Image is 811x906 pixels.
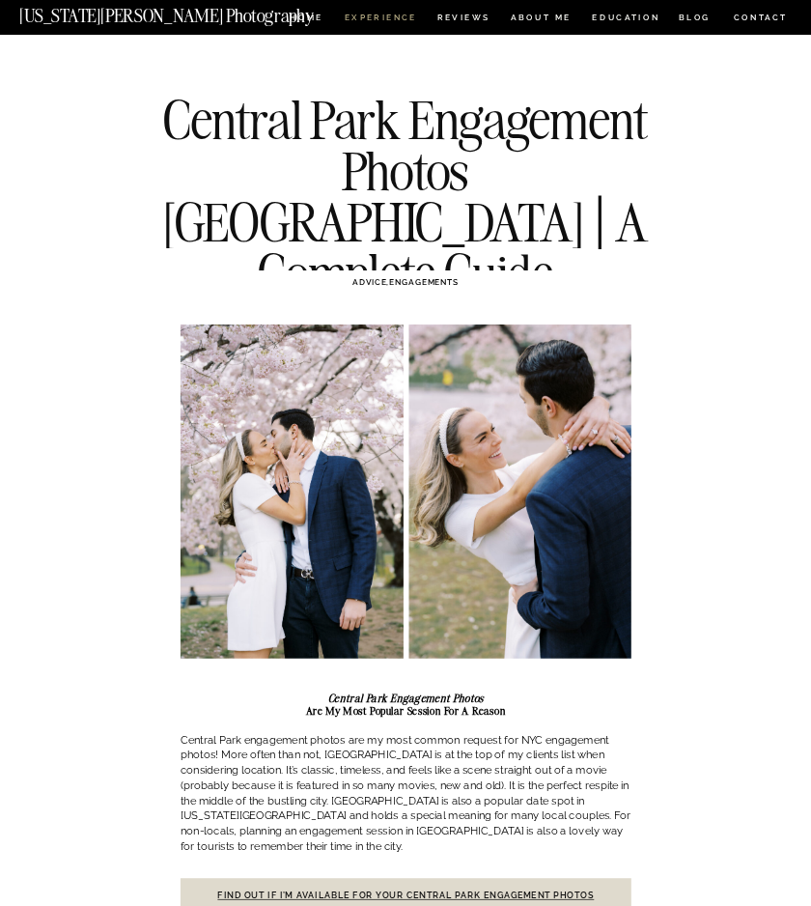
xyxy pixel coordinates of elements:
p: Central Park engagement photos are my most common request for NYC engagement photos! More often t... [181,733,631,854]
a: Experience [345,14,416,25]
a: CONTACT [733,10,789,24]
strong: Central Park Engagement Photos [328,692,485,705]
h3: , [209,276,601,289]
a: [US_STATE][PERSON_NAME] Photography [19,7,358,18]
a: ABOUT ME [511,14,573,25]
a: Find out if I’m available for your Central Park engagement photos [217,891,594,901]
img: Engagement Photos NYC [408,325,631,659]
a: HOME [288,14,326,25]
a: BLOG [679,14,712,25]
strong: Are My Most Popular Session For a Reason [306,704,506,718]
a: ADVICE [352,277,386,287]
h1: Central Park Engagement Photos [GEOGRAPHIC_DATA] | A Complete Guide [160,95,651,299]
a: REVIEWS [437,14,489,25]
img: Engagement Photos NYC [181,325,404,659]
a: ENGAGEMENTS [389,277,459,287]
a: EDUCATION [591,14,662,25]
